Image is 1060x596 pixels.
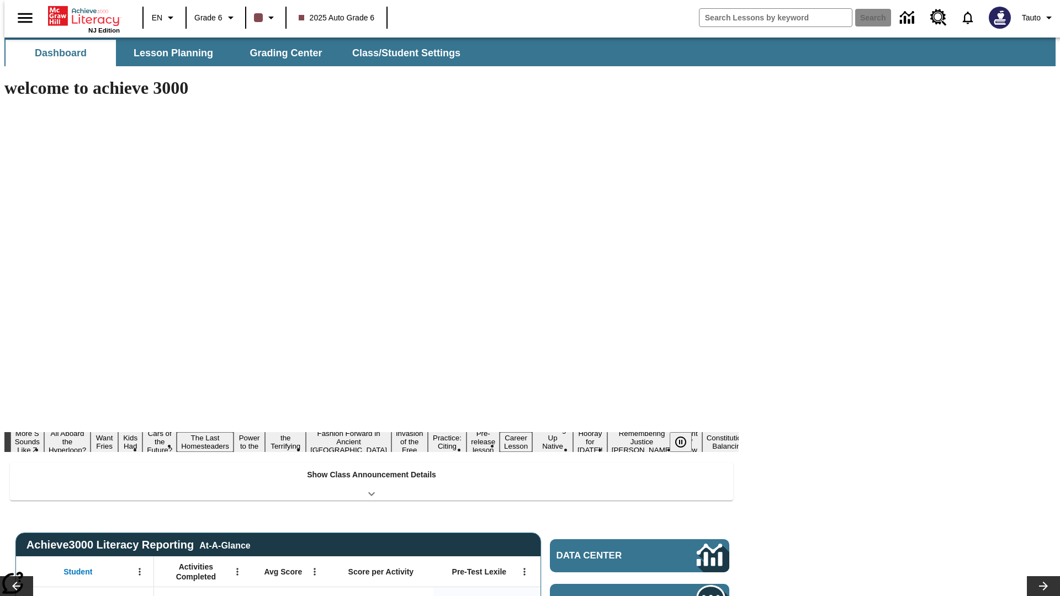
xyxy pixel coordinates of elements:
span: Grading Center [250,47,322,60]
p: Show Class Announcement Details [307,469,436,481]
input: search field [699,9,852,26]
span: Score per Activity [348,567,414,577]
button: Slide 16 Remembering Justice O'Connor [607,428,677,456]
button: Profile/Settings [1017,8,1060,28]
button: Slide 6 The Last Homesteaders [177,432,234,452]
div: SubNavbar [4,40,470,66]
span: Grade 6 [194,12,222,24]
button: Dashboard [6,40,116,66]
button: Slide 7 Solar Power to the People [234,424,266,460]
a: Data Center [550,539,729,572]
a: Home [48,5,120,27]
h1: welcome to achieve 3000 [4,78,739,98]
button: Class/Student Settings [343,40,469,66]
button: Slide 10 The Invasion of the Free CD [391,419,428,464]
a: Notifications [953,3,982,32]
button: Grading Center [231,40,341,66]
div: Pause [670,432,703,452]
span: Avg Score [264,567,302,577]
button: Slide 12 Pre-release lesson [467,428,500,456]
a: Resource Center, Will open in new tab [924,3,953,33]
div: At-A-Glance [199,539,250,551]
span: Student [63,567,92,577]
span: Data Center [556,550,660,561]
button: Slide 1 More S Sounds Like Z [10,428,44,456]
button: Lesson Planning [118,40,229,66]
button: Select a new avatar [982,3,1017,32]
button: Open Menu [229,563,246,580]
button: Class color is dark brown. Change class color [250,8,282,28]
button: Slide 9 Fashion Forward in Ancient Rome [306,428,391,456]
img: Avatar [989,7,1011,29]
button: Slide 4 Dirty Jobs Kids Had To Do [118,416,142,469]
button: Lesson carousel, Next [1027,576,1060,596]
span: NJ Edition [88,27,120,34]
div: SubNavbar [4,38,1056,66]
button: Pause [670,432,692,452]
div: Home [48,4,120,34]
button: Open Menu [131,563,148,580]
button: Slide 18 The Constitution's Balancing Act [702,424,755,460]
a: Data Center [893,3,924,33]
span: Achieve3000 Literacy Reporting [26,539,251,551]
span: Tauto [1022,12,1041,24]
span: Activities Completed [160,562,232,582]
button: Open side menu [9,2,41,34]
button: Slide 2 All Aboard the Hyperloop? [44,428,91,456]
button: Open Menu [516,563,533,580]
span: Class/Student Settings [352,47,460,60]
button: Language: EN, Select a language [147,8,182,28]
button: Grade: Grade 6, Select a grade [190,8,242,28]
button: Slide 3 Do You Want Fries With That? [91,416,118,469]
button: Slide 11 Mixed Practice: Citing Evidence [428,424,467,460]
button: Open Menu [306,563,323,580]
span: Pre-Test Lexile [452,567,507,577]
button: Slide 14 Cooking Up Native Traditions [532,424,573,460]
span: Lesson Planning [134,47,213,60]
span: EN [152,12,162,24]
button: Slide 13 Career Lesson [500,432,532,452]
button: Slide 8 Attack of the Terrifying Tomatoes [265,424,306,460]
span: Dashboard [35,47,87,60]
div: Show Class Announcement Details [10,462,733,501]
button: Slide 5 Cars of the Future? [142,428,177,456]
button: Slide 15 Hooray for Constitution Day! [573,428,607,456]
span: 2025 Auto Grade 6 [299,12,375,24]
